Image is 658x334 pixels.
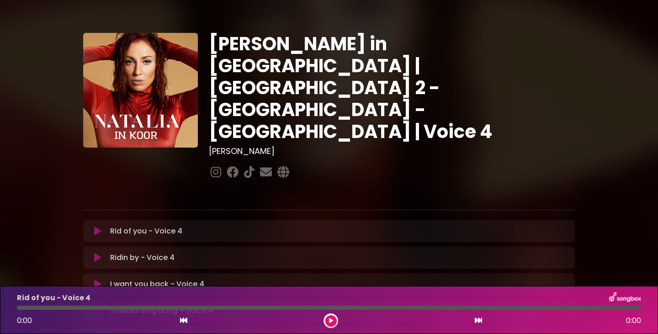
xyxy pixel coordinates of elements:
img: YTVS25JmS9CLUqXqkEhs [83,33,198,148]
h3: [PERSON_NAME] [209,146,575,156]
span: 0:00 [626,315,641,326]
p: Rid of you - Voice 4 [17,292,90,303]
p: Rid of you - Voice 4 [110,226,182,237]
span: 0:00 [17,315,32,326]
h1: [PERSON_NAME] in [GEOGRAPHIC_DATA] | [GEOGRAPHIC_DATA] 2 - [GEOGRAPHIC_DATA] - [GEOGRAPHIC_DATA] ... [209,33,575,143]
img: songbox-logo-white.png [609,292,641,304]
p: I want you back - Voice 4 [110,279,204,290]
p: Ridin by - Voice 4 [110,252,175,263]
